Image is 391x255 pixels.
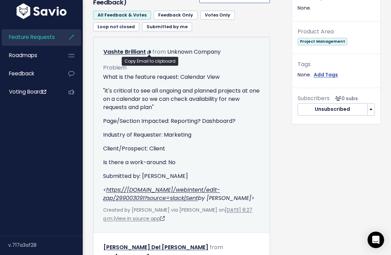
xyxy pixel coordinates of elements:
[142,22,192,31] a: Submitted by me
[298,27,375,37] div: Product Area
[103,186,254,202] em: < by [PERSON_NAME]>
[314,71,338,79] a: Add Tags
[93,22,139,31] a: Loop not closed
[200,11,235,20] a: Votes Only
[103,87,260,111] p: "it's critical to see all ongoing and planned projects at one on a calendar so we can check avail...
[368,232,384,248] div: Open Intercom Messenger
[332,95,358,102] span: <p><strong>Subscribers</strong><br><br> No subscribers yet<br> </p>
[210,243,223,251] span: from
[103,158,260,167] p: Is there a work-around: No
[298,4,375,12] div: None.
[103,48,146,56] a: Vashte Brilliant
[298,94,330,102] span: Subscribers
[9,33,55,41] span: Feature Requests
[298,71,375,79] div: None.
[103,172,260,180] p: Submitted by: [PERSON_NAME]
[2,29,57,45] a: Feature Requests
[2,47,57,63] a: Roadmaps
[298,103,368,116] button: Unsubscribed
[2,84,57,100] a: Voting Board
[103,206,252,222] span: Created by [PERSON_NAME] via [PERSON_NAME] on |
[103,243,208,251] a: [PERSON_NAME] Del [PERSON_NAME]
[122,57,178,66] div: Copy Email to clipboard
[103,73,260,81] p: What is the feature request: Calendar View
[15,3,68,19] img: logo-white.9d6f32f41409.svg
[8,236,83,254] div: v.717a3af28
[103,117,260,125] p: Page/Section Impacted: Reporting? Dashboard?
[103,186,220,202] a: https://[DOMAIN_NAME]/webintent/edit-zap/299003091?source=slack|Sent
[9,52,37,59] span: Roadmaps
[103,131,260,139] p: Industry of Requester: Marketing
[152,48,166,56] span: from
[167,47,221,57] div: Unknown Company
[93,11,151,20] a: All Feedback & Votes
[103,64,127,72] span: Problem
[298,38,347,45] span: Project Management
[9,88,46,95] span: Voting Board
[298,60,375,70] div: Tags
[2,66,57,82] a: Feedback
[154,11,198,20] a: Feedback Only
[115,215,165,222] a: View in source app
[103,206,252,222] a: [DATE] 8:27 a.m.
[9,70,34,77] span: Feedback
[103,145,260,153] p: Client/Prospect: Client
